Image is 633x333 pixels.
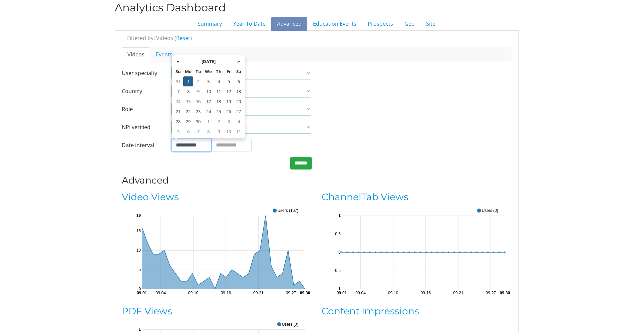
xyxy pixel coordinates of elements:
td: 8 [183,86,193,96]
td: 23 [193,106,203,116]
td: 14 [173,96,183,106]
td: 5 [173,126,183,136]
td: 10 [203,86,214,96]
th: Sa [234,66,244,76]
div: Filtered by: Videos ( ) [122,34,517,42]
td: 29 [183,116,193,126]
label: Role [117,103,167,115]
th: [DATE] [183,56,234,66]
a: Video Views [122,191,179,203]
td: 6 [183,126,193,136]
td: 4 [214,76,224,86]
td: 4 [234,116,244,126]
a: Year To Date [228,17,271,31]
h3: Advanced [122,175,512,186]
text: Users (167) [277,208,298,213]
td: 11 [234,126,244,136]
label: NPI verified [117,121,167,133]
td: 7 [173,86,183,96]
td: 5 [224,76,234,86]
label: Date interval [117,139,167,151]
td: 1 [183,76,193,86]
a: Reset [176,34,190,42]
th: We [203,66,214,76]
th: » [234,56,244,66]
th: Mo [183,66,193,76]
td: 22 [183,106,193,116]
td: 12 [224,86,234,96]
a: Content Impressions [322,305,419,317]
td: 24 [203,106,214,116]
td: 20 [234,96,244,106]
td: 13 [234,86,244,96]
td: 2 [214,116,224,126]
td: 10 [224,126,234,136]
td: 26 [224,106,234,116]
label: User specialty [117,67,167,79]
a: Prospects [362,17,399,31]
td: 28 [173,116,183,126]
td: 6 [234,76,244,86]
th: Su [173,66,183,76]
td: 19 [224,96,234,106]
th: Tu [193,66,203,76]
td: 27 [234,106,244,116]
td: 16 [193,96,203,106]
th: Fr [224,66,234,76]
text: Users (0) [282,322,298,327]
td: 25 [214,106,224,116]
a: Education Events [307,17,362,31]
h2: Analytics Dashboard [115,1,519,14]
td: 9 [193,86,203,96]
td: 3 [203,76,214,86]
td: 31 [173,76,183,86]
th: « [173,56,183,66]
td: 7 [193,126,203,136]
a: PDF Views [122,305,172,317]
td: 15 [183,96,193,106]
td: 9 [214,126,224,136]
td: 17 [203,96,214,106]
a: Site [420,17,441,31]
td: 11 [214,86,224,96]
td: 21 [173,106,183,116]
a: Events [150,47,178,61]
td: 1 [203,116,214,126]
a: Geo [399,17,420,31]
a: ChannelTab Views [322,191,408,203]
label: Country [117,85,167,97]
a: Videos [122,47,150,61]
td: 2 [193,76,203,86]
a: Advanced [271,17,307,31]
th: Th [214,66,224,76]
td: 30 [193,116,203,126]
text: Users (0) [482,208,498,213]
a: Summary [192,17,228,31]
td: 3 [224,116,234,126]
td: 18 [214,96,224,106]
td: 8 [203,126,214,136]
